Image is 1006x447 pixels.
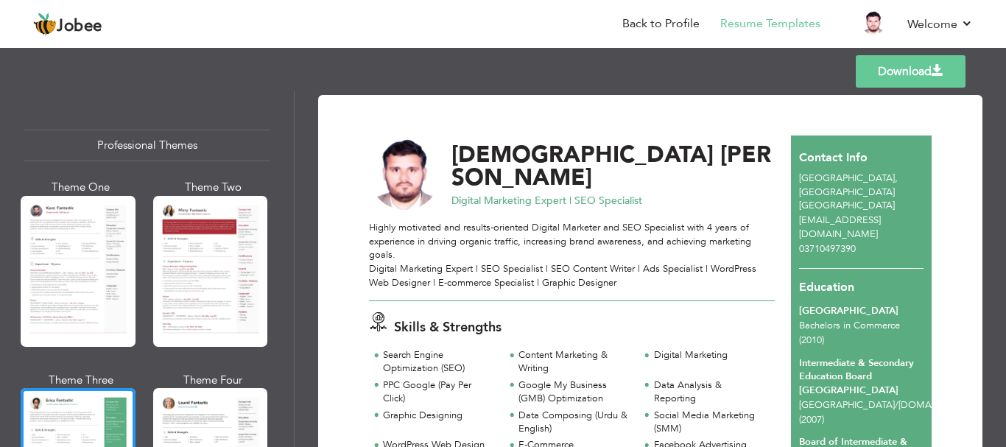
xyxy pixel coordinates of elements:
[799,413,824,426] span: (2007)
[895,398,898,412] span: /
[654,379,767,406] div: Data Analysis & Reporting
[383,379,496,406] div: PPC Google (Pay Per Click)
[518,348,631,376] div: Content Marketing & Writing
[24,373,138,388] div: Theme Three
[24,130,270,161] div: Professional Themes
[791,172,932,213] div: [GEOGRAPHIC_DATA]
[156,180,271,195] div: Theme Two
[24,180,138,195] div: Theme One
[654,348,767,362] div: Digital Marketing
[451,139,714,170] span: [DEMOGRAPHIC_DATA]
[622,15,700,32] a: Back to Profile
[369,221,775,262] p: Highly motivated and results-oriented Digital Marketer and SEO Specialist with 4 years of experie...
[369,138,441,211] img: No image
[33,13,57,36] img: jobee.io
[907,15,973,33] a: Welcome
[518,409,631,436] div: Data Composing (Urdu & English)
[799,356,924,398] div: Intermediate & Secondary Education Board [GEOGRAPHIC_DATA]
[383,409,496,423] div: Graphic Designing
[799,214,881,241] span: [EMAIL_ADDRESS][DOMAIN_NAME]
[720,15,820,32] a: Resume Templates
[451,139,771,193] span: [PERSON_NAME]
[518,379,631,406] div: Google My Business (GMB) Optimization
[799,279,854,295] span: Education
[799,172,895,185] span: [GEOGRAPHIC_DATA]
[799,319,900,332] span: Bachelors in Commerce
[799,199,895,212] span: [GEOGRAPHIC_DATA]
[369,262,775,289] p: Digital Marketing Expert | SEO Specialist | SEO Content Writer | Ads Specialist | WordPress Web D...
[394,318,502,337] span: Skills & Strengths
[33,13,102,36] a: Jobee
[862,11,885,35] img: Profile Img
[57,18,102,35] span: Jobee
[799,149,868,166] span: Contact Info
[799,334,824,347] span: (2010)
[799,304,924,318] div: [GEOGRAPHIC_DATA]
[856,55,965,88] a: Download
[383,348,496,376] div: Search Engine Optimization (SEO)
[799,242,856,256] span: 03710497390
[156,373,271,388] div: Theme Four
[654,409,767,436] div: Social Media Marketing (SMM)
[451,194,642,208] span: Digital Marketing Expert | SEO Specialist
[799,398,977,412] span: [GEOGRAPHIC_DATA] [DOMAIN_NAME]
[895,172,898,185] span: ,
